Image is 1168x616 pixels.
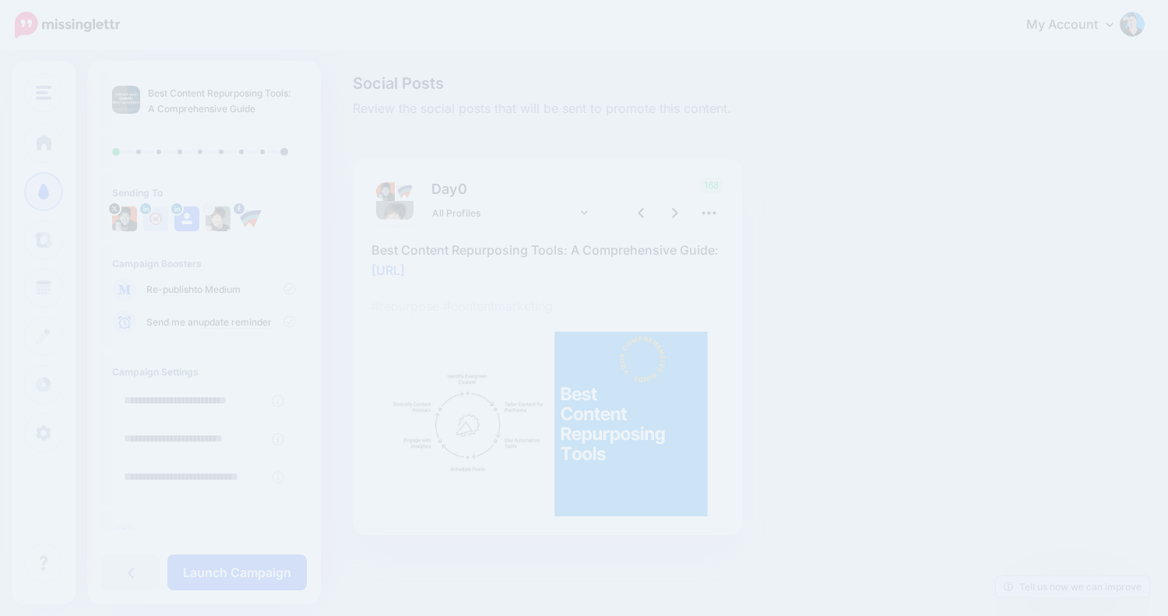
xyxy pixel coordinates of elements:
[112,187,296,199] h4: Sending To
[432,205,577,221] span: All Profiles
[424,202,596,224] a: All Profiles
[15,12,120,38] img: Missinglettr
[376,201,413,238] img: ACg8ocLMrMDswCK-kHa7YCTxeLYiuqoGyEsJ8cDsC79PSkE-gQs96-c-74326.png
[112,258,296,269] h4: Campaign Boosters
[174,206,199,231] img: user_default_image.png
[199,316,272,329] a: update reminder
[36,86,51,100] img: menu.png
[371,296,723,316] p: #repurpose #contentmarketing
[699,178,723,193] span: 168
[146,283,296,297] p: to Medium
[424,178,598,200] p: Day
[146,315,296,329] p: Send me an
[112,366,296,378] h4: Campaign Settings
[146,283,194,296] a: Re-publish
[376,182,395,201] img: N1gZh5WR-11723.jpg
[1011,6,1145,44] a: My Account
[353,76,1009,91] span: Social Posts
[237,206,262,231] img: 192471050_2832387843689755_4661632743868648320_n-bsa111817.png
[148,86,296,117] p: Best Content Repurposing Tools: A Comprehensive Guide
[996,576,1149,597] a: Tell us how we can improve
[353,99,1009,119] span: Review the social posts that will be sent to promote this content.
[143,206,168,231] img: user_default_image.png
[112,206,137,231] img: N1gZh5WR-11723.jpg
[112,86,140,114] img: 542cb87a901c66a855c809a215b8f441_thumb.jpg
[458,181,467,197] span: 0
[206,206,230,231] img: ACg8ocLMrMDswCK-kHa7YCTxeLYiuqoGyEsJ8cDsC79PSkE-gQs96-c-74326.png
[371,262,405,278] a: [URL]
[395,182,413,201] img: 192471050_2832387843689755_4661632743868648320_n-bsa111817.png
[371,240,723,280] p: Best Content Repurposing Tools: A Comprehensive Guide:
[371,332,723,516] img: ba4b32fe55612662d65ecb017c9f975a.jpg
